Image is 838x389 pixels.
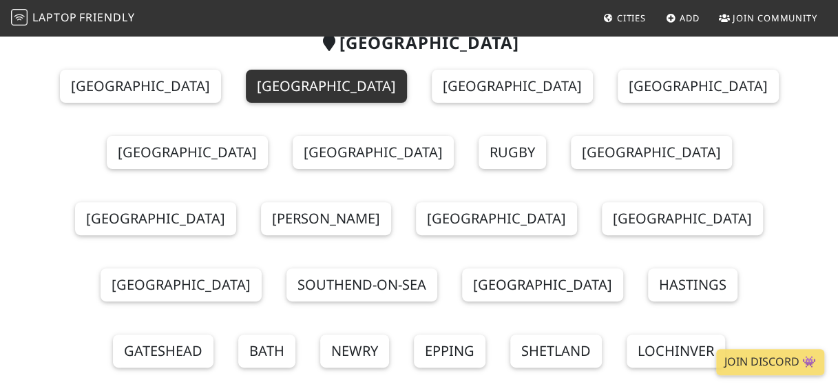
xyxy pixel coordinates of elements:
[79,10,134,25] span: Friendly
[75,202,236,235] a: [GEOGRAPHIC_DATA]
[11,6,135,30] a: LaptopFriendly LaptopFriendly
[602,202,763,235] a: [GEOGRAPHIC_DATA]
[733,12,817,24] span: Join Community
[60,70,221,103] a: [GEOGRAPHIC_DATA]
[617,12,646,24] span: Cities
[618,70,779,103] a: [GEOGRAPHIC_DATA]
[293,136,454,169] a: [GEOGRAPHIC_DATA]
[101,268,262,301] a: [GEOGRAPHIC_DATA]
[107,136,268,169] a: [GEOGRAPHIC_DATA]
[261,202,391,235] a: [PERSON_NAME]
[414,335,485,368] a: Epping
[571,136,732,169] a: [GEOGRAPHIC_DATA]
[660,6,705,30] a: Add
[286,268,437,301] a: Southend-on-Sea
[598,6,651,30] a: Cities
[113,335,213,368] a: Gateshead
[11,9,28,26] img: LaptopFriendly
[320,335,389,368] a: Newry
[238,335,295,368] a: Bath
[479,136,546,169] a: Rugby
[713,6,823,30] a: Join Community
[35,33,804,53] h2: [GEOGRAPHIC_DATA]
[432,70,593,103] a: [GEOGRAPHIC_DATA]
[246,70,407,103] a: [GEOGRAPHIC_DATA]
[462,268,623,301] a: [GEOGRAPHIC_DATA]
[416,202,577,235] a: [GEOGRAPHIC_DATA]
[32,10,77,25] span: Laptop
[510,335,602,368] a: Shetland
[680,12,700,24] span: Add
[648,268,737,301] a: Hastings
